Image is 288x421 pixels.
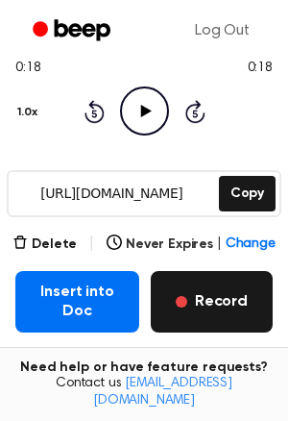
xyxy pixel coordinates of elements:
span: | [88,233,95,256]
button: Record [151,271,273,333]
span: 0:18 [248,59,273,79]
span: | [217,235,222,255]
span: Change [226,235,276,255]
button: Delete [12,235,77,255]
a: Log Out [176,8,269,54]
a: [EMAIL_ADDRESS][DOMAIN_NAME] [93,377,232,408]
span: 0:18 [15,59,40,79]
span: Contact us [12,376,276,409]
button: 1.0x [15,96,44,129]
a: Beep [19,12,128,50]
button: Insert into Doc [15,271,139,333]
button: Copy [219,176,276,211]
button: Never Expires|Change [107,235,276,255]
